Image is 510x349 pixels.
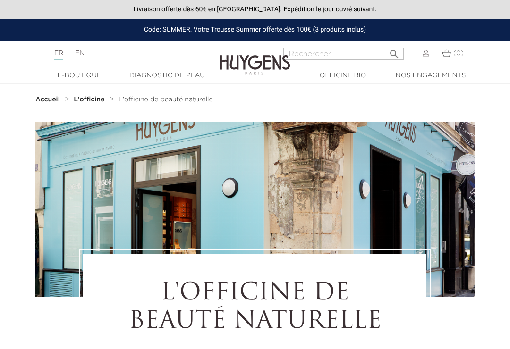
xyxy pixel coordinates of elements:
[119,96,213,103] a: L'officine de beauté naturelle
[54,50,63,60] a: FR
[74,96,107,103] a: L'officine
[35,71,123,81] a: E-Boutique
[50,48,205,59] div: |
[35,96,60,103] strong: Accueil
[35,96,62,103] a: Accueil
[453,50,464,57] span: (0)
[109,280,400,336] h1: L'OFFICINE DE BEAUTÉ NATURELLE
[75,50,85,57] a: EN
[283,48,404,60] input: Rechercher
[123,71,211,81] a: Diagnostic de peau
[389,46,400,57] i: 
[220,40,290,76] img: Huygens
[74,96,104,103] strong: L'officine
[387,71,475,81] a: Nos engagements
[386,45,403,58] button: 
[299,71,387,81] a: Officine Bio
